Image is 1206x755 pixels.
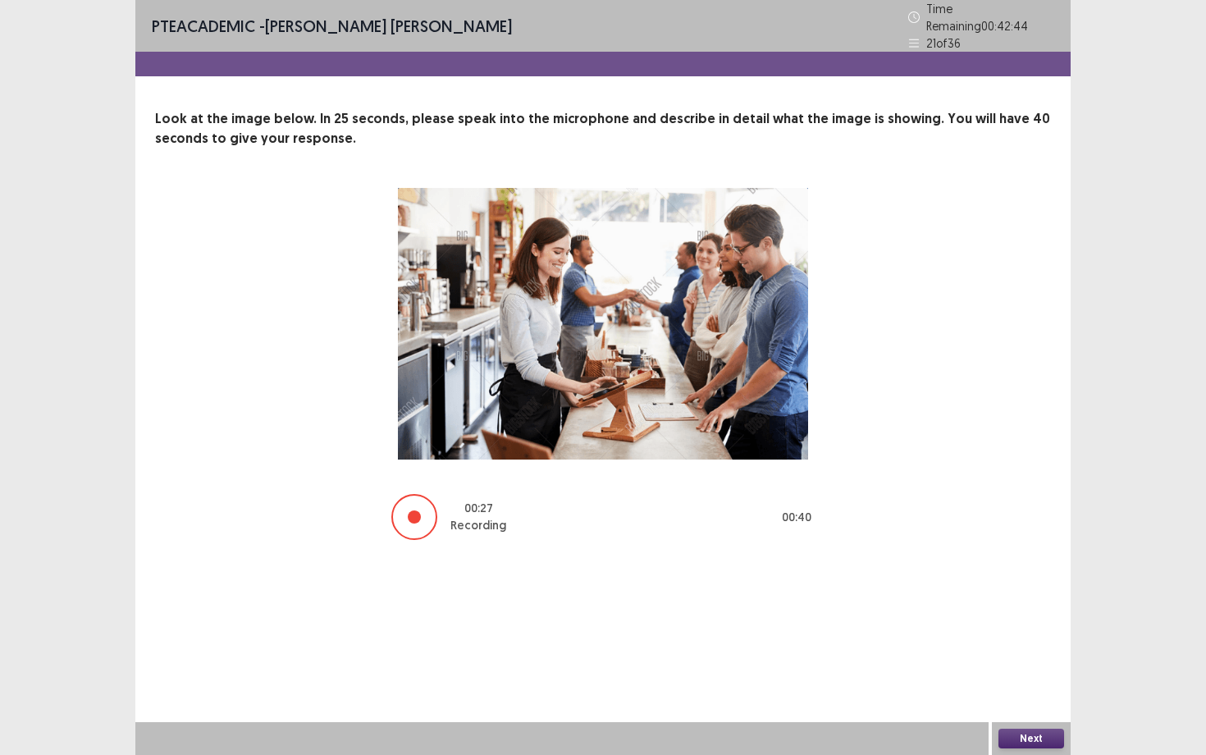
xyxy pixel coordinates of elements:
[155,109,1051,149] p: Look at the image below. In 25 seconds, please speak into the microphone and describe in detail w...
[926,34,961,52] p: 21 of 36
[998,729,1064,748] button: Next
[450,517,506,534] p: Recording
[464,500,493,517] p: 00 : 27
[782,509,811,526] p: 00 : 40
[152,16,255,36] span: PTE academic
[152,14,512,39] p: - [PERSON_NAME] [PERSON_NAME]
[398,188,808,460] img: image-description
